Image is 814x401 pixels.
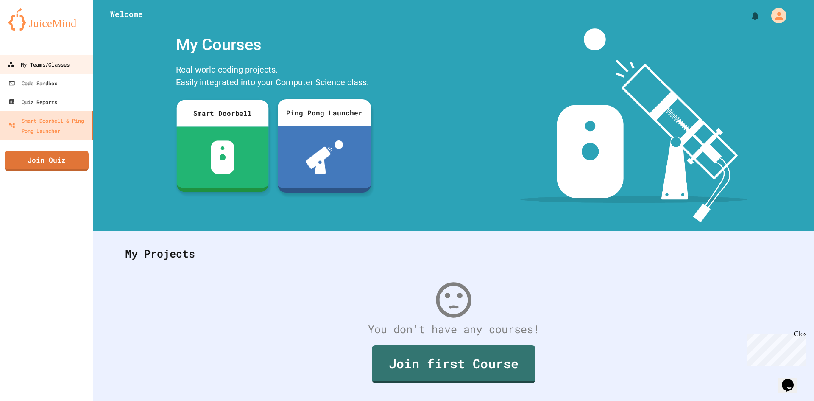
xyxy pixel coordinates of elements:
img: ppl-with-ball.png [306,140,343,174]
div: Smart Doorbell & Ping Pong Launcher [8,115,88,136]
div: My Projects [117,237,791,270]
div: Ping Pong Launcher [278,99,371,126]
img: sdb-white.svg [211,140,234,174]
div: My Account [762,6,789,25]
a: Join Quiz [5,151,89,171]
a: Join first Course [372,345,535,383]
div: You don't have any courses! [117,321,791,337]
div: Real-world coding projects. Easily integrated into your Computer Science class. [172,61,375,93]
div: Code Sandbox [8,78,57,88]
div: Quiz Reports [8,97,57,107]
iframe: chat widget [778,367,806,393]
img: banner-image-my-projects.png [520,28,747,222]
div: Chat with us now!Close [3,3,59,54]
iframe: chat widget [744,330,806,366]
div: My Teams/Classes [7,59,70,70]
div: My Notifications [734,8,762,23]
div: Smart Doorbell [177,100,269,127]
div: My Courses [172,28,375,61]
img: logo-orange.svg [8,8,85,31]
